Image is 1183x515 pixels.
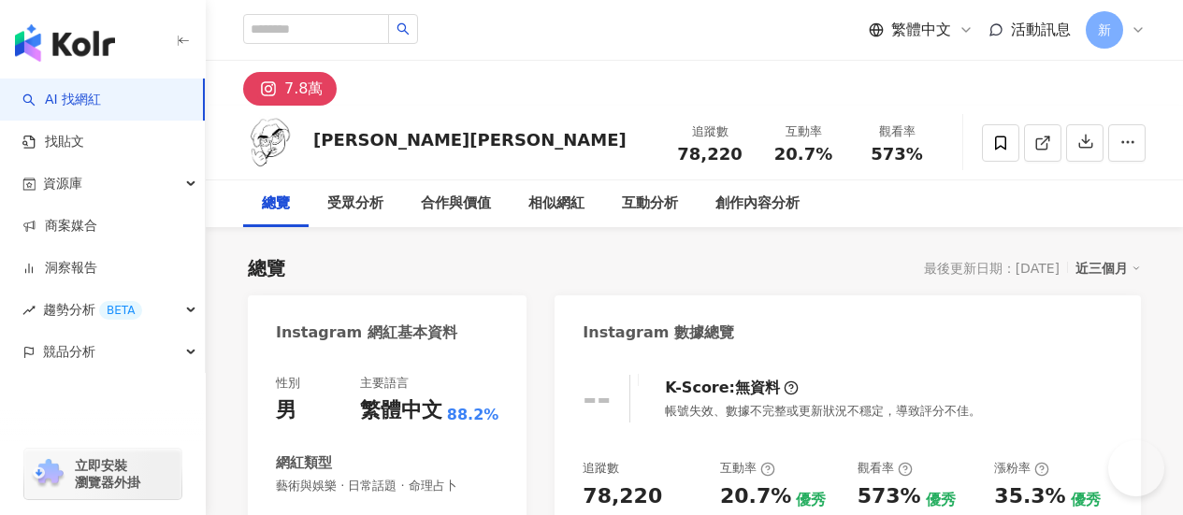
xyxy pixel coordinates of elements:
[665,403,981,420] div: 帳號失效、數據不完整或更新狀況不穩定，導致評分不佳。
[715,193,800,215] div: 創作內容分析
[528,193,584,215] div: 相似網紅
[421,193,491,215] div: 合作與價值
[276,322,457,343] div: Instagram 網紅基本資料
[447,405,499,425] span: 88.2%
[22,304,36,317] span: rise
[248,255,285,281] div: 總覽
[327,193,383,215] div: 受眾分析
[43,331,95,373] span: 競品分析
[284,76,323,102] div: 7.8萬
[674,122,745,141] div: 追蹤數
[891,20,951,40] span: 繁體中文
[622,193,678,215] div: 互動分析
[768,122,839,141] div: 互動率
[24,449,181,499] a: chrome extension立即安裝 瀏覽器外掛
[276,375,300,392] div: 性別
[1011,21,1071,38] span: 活動訊息
[276,478,498,494] span: 藝術與娛樂 · 日常話題 · 命理占卜
[22,217,97,236] a: 商案媒合
[858,460,913,477] div: 觀看率
[360,375,409,392] div: 主要語言
[1071,490,1101,510] div: 優秀
[99,301,142,320] div: BETA
[397,22,410,36] span: search
[360,396,442,425] div: 繁體中文
[1075,256,1141,280] div: 近三個月
[924,261,1060,276] div: 最後更新日期：[DATE]
[22,133,84,151] a: 找貼文
[774,145,832,164] span: 20.7%
[75,457,140,491] span: 立即安裝 瀏覽器外掛
[583,322,734,343] div: Instagram 數據總覽
[926,490,956,510] div: 優秀
[1108,440,1164,496] iframe: Help Scout Beacon - Open
[583,482,662,511] div: 78,220
[796,490,826,510] div: 優秀
[243,115,299,171] img: KOL Avatar
[861,122,932,141] div: 觀看率
[583,379,611,418] div: --
[43,289,142,331] span: 趨勢分析
[994,482,1065,511] div: 35.3%
[276,453,332,473] div: 網紅類型
[858,482,921,511] div: 573%
[735,378,780,398] div: 無資料
[276,396,296,425] div: 男
[22,91,101,109] a: searchAI 找網紅
[22,259,97,278] a: 洞察報告
[583,460,619,477] div: 追蹤數
[43,163,82,205] span: 資源庫
[871,145,923,164] span: 573%
[677,144,742,164] span: 78,220
[720,482,791,511] div: 20.7%
[313,128,627,151] div: [PERSON_NAME][PERSON_NAME]
[720,460,775,477] div: 互動率
[30,459,66,489] img: chrome extension
[665,378,799,398] div: K-Score :
[1098,20,1111,40] span: 新
[994,460,1049,477] div: 漲粉率
[15,24,115,62] img: logo
[243,72,337,106] button: 7.8萬
[262,193,290,215] div: 總覽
